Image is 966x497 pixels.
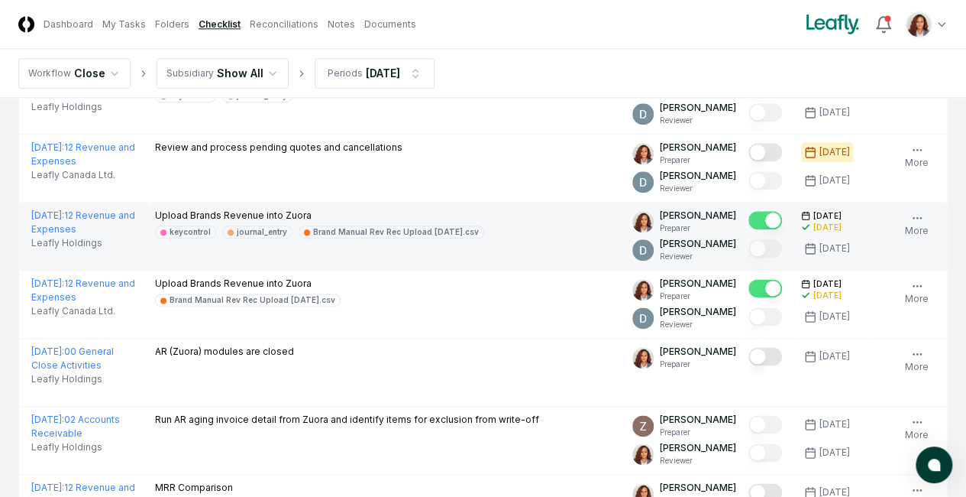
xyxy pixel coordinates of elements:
img: ACg8ocLdVaUJ3SPYiWtV1SCOCLc5fH8jwZS3X49UX5Q0z8zS0ESX3Ok=s96-c [632,279,654,300]
div: Brand Manual Rev Rec Upload [DATE].csv [313,226,479,238]
p: Reviewer [660,319,736,330]
div: Periods [328,67,363,80]
a: Documents [364,18,416,31]
div: [DATE] [819,349,850,363]
span: Leafly Holdings [31,440,102,454]
button: Mark complete [748,143,782,161]
span: [DATE] : [31,346,64,357]
button: Mark complete [748,279,782,297]
div: Subsidiary [166,67,214,80]
img: ACg8ocLdVaUJ3SPYiWtV1SCOCLc5fH8jwZS3X49UX5Q0z8zS0ESX3Ok=s96-c [632,347,654,369]
a: [DATE]:12 Revenue and Expenses [31,278,135,303]
img: ACg8ocLdVaUJ3SPYiWtV1SCOCLc5fH8jwZS3X49UX5Q0z8zS0ESX3Ok=s96-c [632,211,654,232]
a: Reconciliations [250,18,318,31]
img: Logo [18,16,34,32]
p: MRR Comparison [155,481,233,495]
button: Periods[DATE] [315,58,435,89]
img: ACg8ocLdVaUJ3SPYiWtV1SCOCLc5fH8jwZS3X49UX5Q0z8zS0ESX3Ok=s96-c [632,143,654,164]
p: [PERSON_NAME] [660,345,736,359]
p: [PERSON_NAME] [660,277,736,291]
a: Brand Manual Rev Rec Upload [DATE].csv [155,294,341,307]
p: [PERSON_NAME] [660,413,736,427]
img: ACg8ocLdVaUJ3SPYiWtV1SCOCLc5fH8jwZS3X49UX5Q0z8zS0ESX3Ok=s96-c [906,12,931,37]
p: [PERSON_NAME] [660,305,736,319]
a: Checklist [199,18,241,31]
button: Mark complete [748,239,782,258]
div: keycontrol [170,226,211,238]
img: ACg8ocLeIi4Jlns6Fsr4lO0wQ1XJrFQvF4yUjbLrd1AsCAOmrfa1KQ=s96-c [632,103,654,125]
span: [DATE] [813,278,842,290]
img: ACg8ocLeIi4Jlns6Fsr4lO0wQ1XJrFQvF4yUjbLrd1AsCAOmrfa1KQ=s96-c [632,171,654,193]
p: Reviewer [660,115,736,126]
span: [DATE] : [31,414,64,425]
div: [DATE] [819,174,850,187]
p: Reviewer [660,183,736,194]
p: Preparer [660,359,736,370]
button: Mark complete [748,347,782,365]
img: ACg8ocLeIi4Jlns6Fsr4lO0wQ1XJrFQvF4yUjbLrd1AsCAOmrfa1KQ=s96-c [632,239,654,261]
button: Mark complete [748,103,782,122]
span: [DATE] : [31,141,64,153]
span: Leafly Canada Ltd. [31,168,115,182]
a: Notes [328,18,355,31]
span: [DATE] : [31,278,64,289]
div: [DATE] [819,417,850,431]
div: [DATE] [819,145,850,159]
button: atlas-launcher [916,447,952,483]
span: Leafly Holdings [31,372,102,386]
span: Leafly Holdings [31,236,102,250]
button: Mark complete [748,171,782,190]
p: Run AR aging invoice detail from Zuora and identify items for exclusion from write-off [155,413,539,427]
span: Leafly Canada Ltd. [31,304,115,318]
p: AR (Zuora) modules are closed [155,345,294,359]
button: More [902,413,932,445]
img: Leafly logo [803,12,862,37]
a: [DATE]:00 General Close Activities [31,346,114,371]
p: Upload Brands Revenue into Zuora [155,277,341,291]
button: More [902,141,932,173]
nav: breadcrumb [18,58,435,89]
p: Preparer [660,291,736,302]
p: Preparer [660,427,736,438]
a: Brand Manual Rev Rec Upload [DATE].csv [299,226,484,239]
button: More [902,345,932,377]
button: More [902,277,932,309]
div: [DATE] [819,446,850,460]
p: Review and process pending quotes and cancellations [155,141,402,154]
p: [PERSON_NAME] [660,237,736,251]
p: [PERSON_NAME] [660,441,736,455]
div: journal_entry [237,226,287,238]
a: Folders [155,18,189,31]
div: Brand Manual Rev Rec Upload [DATE].csv [170,294,335,306]
div: [DATE] [819,310,850,323]
p: Reviewer [660,251,736,262]
button: Mark complete [748,307,782,326]
a: [DATE]:12 Revenue and Expenses [31,210,135,235]
span: [DATE] : [31,482,64,493]
span: [DATE] : [31,210,64,221]
span: [DATE] [813,210,842,222]
button: Mark complete [748,211,782,229]
button: Mark complete [748,415,782,434]
a: My Tasks [102,18,146,31]
a: Dashboard [44,18,93,31]
button: More [902,209,932,241]
p: Preparer [660,154,736,166]
img: ACg8ocLeIi4Jlns6Fsr4lO0wQ1XJrFQvF4yUjbLrd1AsCAOmrfa1KQ=s96-c [632,307,654,329]
p: [PERSON_NAME] [660,141,736,154]
p: Upload Brands Revenue into Zuora [155,209,484,223]
span: Leafly Holdings [31,100,102,114]
div: [DATE] [819,242,850,255]
p: [PERSON_NAME] [660,169,736,183]
button: Mark complete [748,443,782,462]
p: [PERSON_NAME] [660,209,736,223]
img: ACg8ocKnDsamp5-SE65NkOhq35AnOBarAXdzXQ03o9g231ijNgHgyA=s96-c [632,415,654,437]
div: [DATE] [819,106,850,119]
div: [DATE] [813,290,842,301]
p: Preparer [660,223,736,234]
img: ACg8ocLdVaUJ3SPYiWtV1SCOCLc5fH8jwZS3X49UX5Q0z8zS0ESX3Ok=s96-c [632,443,654,465]
p: [PERSON_NAME] [660,481,736,495]
div: [DATE] [813,222,842,233]
a: [DATE]:12 Revenue and Expenses [31,141,135,167]
p: Reviewer [660,455,736,466]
